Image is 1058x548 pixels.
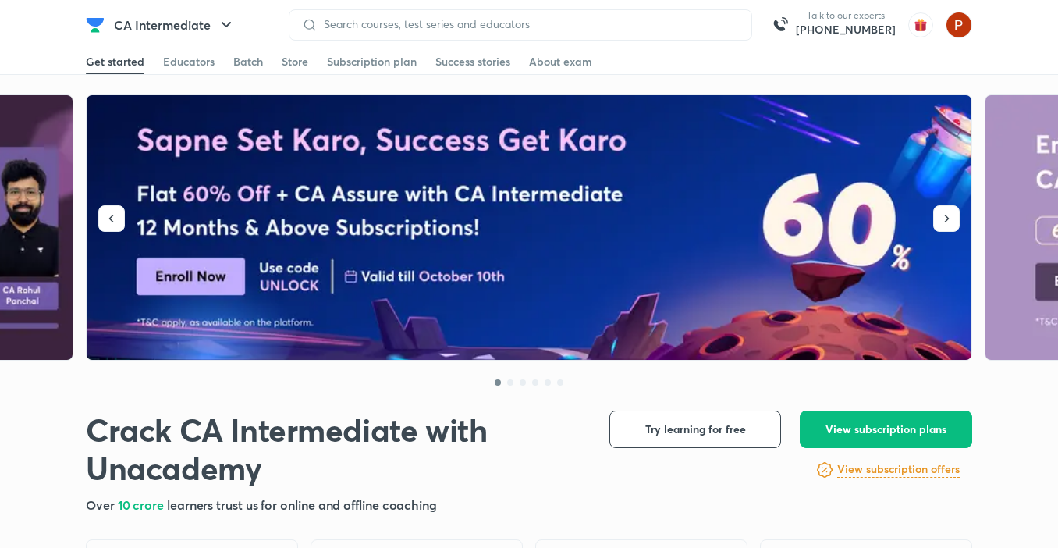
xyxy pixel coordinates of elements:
[837,461,960,478] h6: View subscription offers
[837,461,960,479] a: View subscription offers
[86,496,118,513] span: Over
[946,12,972,38] img: Palak
[645,422,746,437] span: Try learning for free
[796,22,896,37] a: [PHONE_NUMBER]
[796,9,896,22] p: Talk to our experts
[327,54,417,69] div: Subscription plan
[825,422,946,437] span: View subscription plans
[167,496,437,513] span: learners trust us for online and offline coaching
[163,54,215,69] div: Educators
[282,54,308,69] div: Store
[435,54,510,69] div: Success stories
[163,49,215,74] a: Educators
[908,12,933,37] img: avatar
[233,49,263,74] a: Batch
[529,54,592,69] div: About exam
[105,9,245,41] button: CA Intermediate
[318,18,739,30] input: Search courses, test series and educators
[529,49,592,74] a: About exam
[765,9,796,41] img: call-us
[86,16,105,34] img: Company Logo
[609,411,781,448] button: Try learning for free
[118,496,167,513] span: 10 crore
[800,411,972,448] button: View subscription plans
[86,54,144,69] div: Get started
[86,49,144,74] a: Get started
[86,411,584,487] h1: Crack CA Intermediate with Unacademy
[435,49,510,74] a: Success stories
[233,54,263,69] div: Batch
[282,49,308,74] a: Store
[327,49,417,74] a: Subscription plan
